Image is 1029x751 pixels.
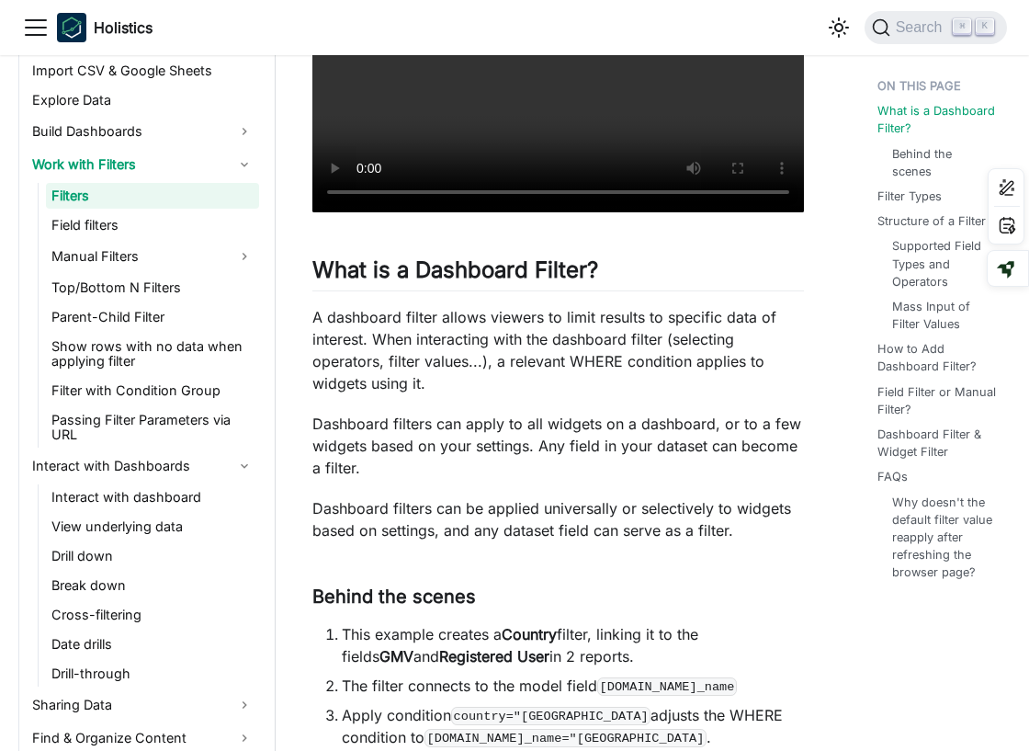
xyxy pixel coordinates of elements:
a: Import CSV & Google Sheets [27,58,259,84]
p: A dashboard filter allows viewers to limit results to specific data of interest. When interacting... [312,306,804,394]
a: Behind the scenes [892,145,992,180]
a: Field Filter or Manual Filter? [877,383,1000,418]
a: Date drills [46,632,259,657]
p: Dashboard filters can be applied universally or selectively to widgets based on settings, and any... [312,497,804,541]
strong: Country [502,625,557,643]
img: Holistics [57,13,86,42]
a: Top/Bottom N Filters [46,275,259,301]
a: Why doesn't the default filter value reapply after refreshing the browser page? [892,494,992,582]
a: Drill-through [46,661,259,687]
a: FAQs [877,468,908,485]
li: Apply condition adjusts the WHERE condition to . [342,704,804,748]
a: Work with Filters [27,150,259,179]
a: Mass Input of Filter Values [892,298,992,333]
h2: What is a Dashboard Filter? [312,256,804,291]
a: Manual Filters [46,242,259,271]
kbd: ⌘ [953,18,971,35]
a: Passing Filter Parameters via URL [46,407,259,448]
strong: GMV [379,647,413,666]
a: Interact with dashboard [46,484,259,510]
a: Filter Types [877,188,942,205]
a: Interact with Dashboards [27,451,259,481]
a: Drill down [46,543,259,569]
a: Explore Data [27,87,259,113]
a: Filter with Condition Group [46,378,259,404]
button: Toggle navigation bar [22,14,50,41]
a: Parent-Child Filter [46,304,259,330]
a: HolisticsHolistics [57,13,153,42]
a: Show rows with no data when applying filter [46,334,259,374]
a: Build Dashboards [27,117,259,146]
li: This example creates a filter, linking it to the fields and in 2 reports. [342,623,804,667]
a: Dashboard Filter & Widget Filter [877,426,1000,461]
button: Search (Command+K) [865,11,1007,44]
a: Cross-filtering [46,602,259,628]
li: The filter connects to the model field [342,675,804,697]
a: Supported Field Types and Operators [892,237,992,290]
strong: Registered User [439,647,549,666]
a: Break down [46,573,259,598]
code: country="[GEOGRAPHIC_DATA] [451,707,650,725]
kbd: K [976,18,994,35]
h3: Behind the scenes [312,586,804,609]
p: Dashboard filters can apply to all widgets on a dashboard, or to a few widgets based on your sett... [312,413,804,479]
a: How to Add Dashboard Filter? [877,340,1000,375]
span: Search [890,19,954,36]
button: Switch between dark and light mode (currently light mode) [824,13,854,42]
code: [DOMAIN_NAME]_name="[GEOGRAPHIC_DATA] [424,729,707,747]
a: What is a Dashboard Filter? [877,102,1000,137]
code: [DOMAIN_NAME]_name [597,677,737,696]
a: Field filters [46,212,259,238]
a: Sharing Data [27,690,259,720]
a: Structure of a Filter [877,212,986,230]
b: Holistics [94,17,153,39]
a: Filters [46,183,259,209]
a: View underlying data [46,514,259,540]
